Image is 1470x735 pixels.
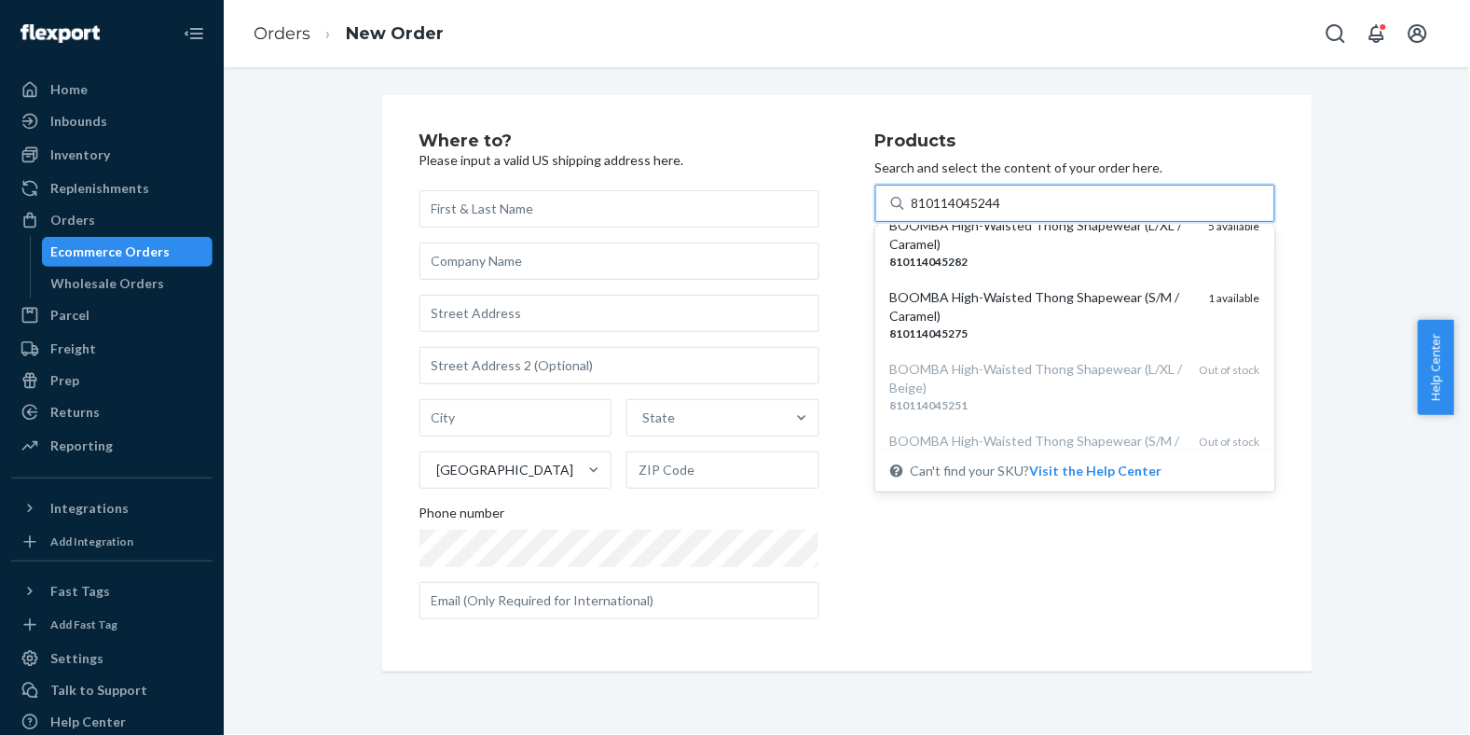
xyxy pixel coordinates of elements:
div: Home [50,80,88,99]
button: Fast Tags [11,576,213,606]
div: Prep [50,371,79,390]
a: Prep [11,366,213,395]
input: City [419,399,612,437]
input: Street Address 2 (Optional) [419,347,819,384]
input: BOOMBA High-Waisted Thong Shapewear (XXS/XS / Sand)81011404520618 availableBOOMBA High-Waisted Th... [912,194,1004,213]
em: 810114045275 [890,326,969,340]
button: Open account menu [1399,15,1436,52]
p: Please input a valid US shipping address here. [419,151,819,170]
div: Add Fast Tag [50,617,117,632]
a: Talk to Support [11,675,213,705]
input: Company Name [419,243,819,280]
button: Close Navigation [175,15,213,52]
div: Orders [50,211,95,229]
ol: breadcrumbs [239,7,459,62]
button: Integrations [11,493,213,523]
a: Add Fast Tag [11,614,213,636]
span: 5 available [1209,219,1260,233]
span: 1 available [1209,291,1260,305]
span: Can't find your SKU? [911,462,1162,480]
div: Inventory [50,146,110,164]
div: Ecommerce Orders [51,243,171,261]
a: Parcel [11,300,213,330]
div: Integrations [50,499,129,518]
p: Search and select the content of your order here. [875,159,1275,177]
div: Add Integration [50,534,133,549]
button: Open notifications [1358,15,1395,52]
div: Replenishments [50,179,149,198]
a: Returns [11,397,213,427]
div: Inbounds [50,112,107,131]
a: Home [11,75,213,104]
div: Talk to Support [50,681,147,700]
a: Add Integration [11,531,213,553]
button: Open Search Box [1317,15,1354,52]
div: Wholesale Orders [51,274,165,293]
div: Freight [50,340,96,358]
span: Out of stock [1200,363,1260,377]
div: State [642,409,675,427]
a: New Order [346,23,444,44]
a: Replenishments [11,173,213,203]
div: Returns [50,403,100,422]
h2: Products [875,132,1275,151]
button: Help Center [1418,320,1454,415]
a: Inbounds [11,106,213,136]
a: Settings [11,644,213,673]
div: Help Center [50,713,126,731]
input: ZIP Code [626,451,819,489]
input: First & Last Name [419,190,819,228]
h2: Where to? [419,132,819,151]
div: Reporting [50,437,113,455]
a: Orders [11,205,213,235]
a: Ecommerce Orders [42,237,213,267]
a: Orders [254,23,310,44]
div: BOOMBA High-Waisted Thong Shapewear (S/M / Beige) [890,432,1185,469]
span: Phone number [419,504,505,530]
a: Reporting [11,431,213,461]
input: [GEOGRAPHIC_DATA] [435,461,437,479]
a: Freight [11,334,213,364]
div: Settings [50,649,103,668]
div: BOOMBA High-Waisted Thong Shapewear (S/M / Caramel) [890,288,1194,326]
input: Street Address [419,295,819,332]
div: [GEOGRAPHIC_DATA] [437,461,574,479]
div: Parcel [50,306,89,325]
span: Out of stock [1200,435,1260,449]
div: BOOMBA High-Waisted Thong Shapewear (L/XL / Caramel) [890,216,1194,254]
em: 810114045282 [890,255,969,269]
div: Fast Tags [50,582,110,601]
img: Flexport logo [21,24,100,43]
input: Email (Only Required for International) [419,582,819,619]
button: BOOMBA High-Waisted Thong Shapewear (XXS/XS / Sand)81011404520618 availableBOOMBA High-Waisted Th... [1030,462,1162,480]
a: Inventory [11,140,213,170]
div: BOOMBA High-Waisted Thong Shapewear (L/XL / Beige) [890,360,1185,397]
a: Wholesale Orders [42,269,213,298]
em: 810114045251 [890,398,969,412]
